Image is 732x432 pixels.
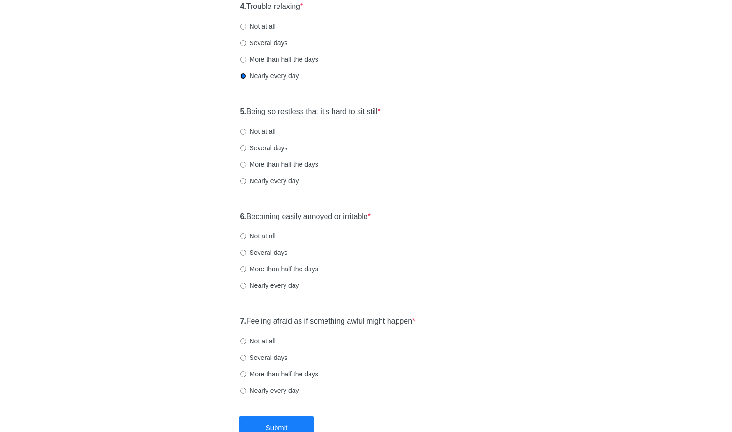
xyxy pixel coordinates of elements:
[240,369,318,379] label: More than half the days
[240,160,318,169] label: More than half the days
[240,212,246,220] strong: 6.
[240,336,276,346] label: Not at all
[240,71,299,81] label: Nearly every day
[240,107,246,115] strong: 5.
[240,264,318,274] label: More than half the days
[240,266,246,272] input: More than half the days
[240,386,299,395] label: Nearly every day
[240,388,246,394] input: Nearly every day
[240,212,371,222] label: Becoming easily annoyed or irritable
[240,143,288,153] label: Several days
[240,127,276,136] label: Not at all
[240,317,246,325] strong: 7.
[240,250,246,256] input: Several days
[240,338,246,344] input: Not at all
[240,355,246,361] input: Several days
[240,73,246,79] input: Nearly every day
[240,22,276,31] label: Not at all
[240,281,299,290] label: Nearly every day
[240,40,246,46] input: Several days
[240,283,246,289] input: Nearly every day
[240,233,246,239] input: Not at all
[240,316,415,327] label: Feeling afraid as if something awful might happen
[240,178,246,184] input: Nearly every day
[240,38,288,48] label: Several days
[240,176,299,186] label: Nearly every day
[240,57,246,63] input: More than half the days
[240,106,381,117] label: Being so restless that it's hard to sit still
[240,353,288,362] label: Several days
[240,231,276,241] label: Not at all
[240,55,318,64] label: More than half the days
[240,2,246,10] strong: 4.
[240,248,288,257] label: Several days
[240,145,246,151] input: Several days
[240,162,246,168] input: More than half the days
[240,129,246,135] input: Not at all
[240,371,246,377] input: More than half the days
[240,24,246,30] input: Not at all
[240,1,303,12] label: Trouble relaxing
